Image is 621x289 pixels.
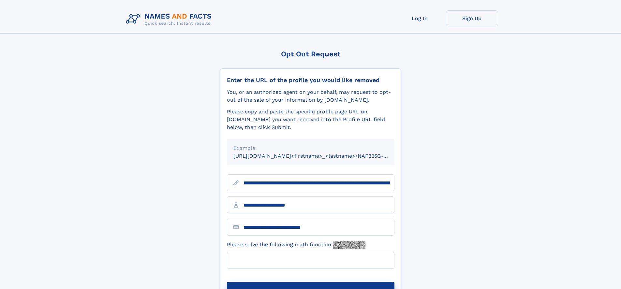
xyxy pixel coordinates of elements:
div: Please copy and paste the specific profile page URL on [DOMAIN_NAME] you want removed into the Pr... [227,108,394,131]
div: You, or an authorized agent on your behalf, may request to opt-out of the sale of your informatio... [227,88,394,104]
small: [URL][DOMAIN_NAME]<firstname>_<lastname>/NAF325G-xxxxxxxx [233,153,407,159]
div: Opt Out Request [220,50,401,58]
div: Example: [233,144,388,152]
a: Log In [394,10,446,26]
img: Logo Names and Facts [123,10,217,28]
div: Enter the URL of the profile you would like removed [227,77,394,84]
a: Sign Up [446,10,498,26]
label: Please solve the following math function: [227,241,365,249]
